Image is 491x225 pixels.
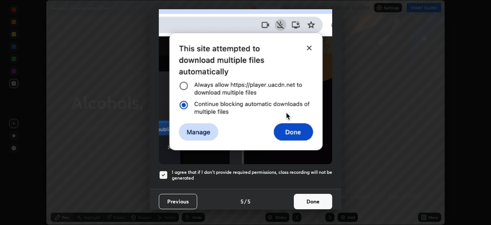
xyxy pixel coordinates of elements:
button: Done [294,194,332,209]
button: Previous [159,194,197,209]
h4: 5 [241,197,244,205]
h4: 5 [247,197,250,205]
h4: / [244,197,247,205]
h5: I agree that if I don't provide required permissions, class recording will not be generated [172,169,332,181]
